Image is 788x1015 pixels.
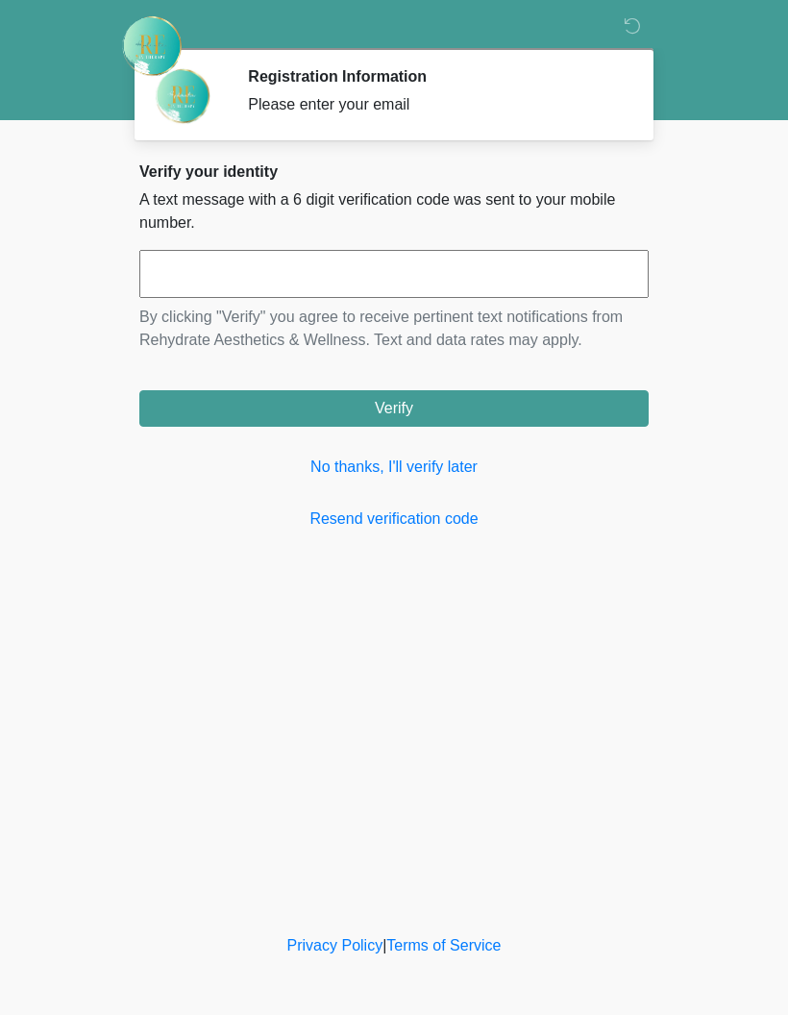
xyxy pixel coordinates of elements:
a: Privacy Policy [287,937,383,953]
h2: Verify your identity [139,162,649,181]
a: Terms of Service [386,937,501,953]
p: By clicking "Verify" you agree to receive pertinent text notifications from Rehydrate Aesthetics ... [139,306,649,352]
a: | [382,937,386,953]
p: A text message with a 6 digit verification code was sent to your mobile number. [139,188,649,235]
div: Please enter your email [248,93,620,116]
img: Agent Avatar [154,67,211,125]
button: Verify [139,390,649,427]
a: Resend verification code [139,507,649,531]
a: No thanks, I'll verify later [139,456,649,479]
img: Rehydrate Aesthetics & Wellness Logo [120,14,184,78]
